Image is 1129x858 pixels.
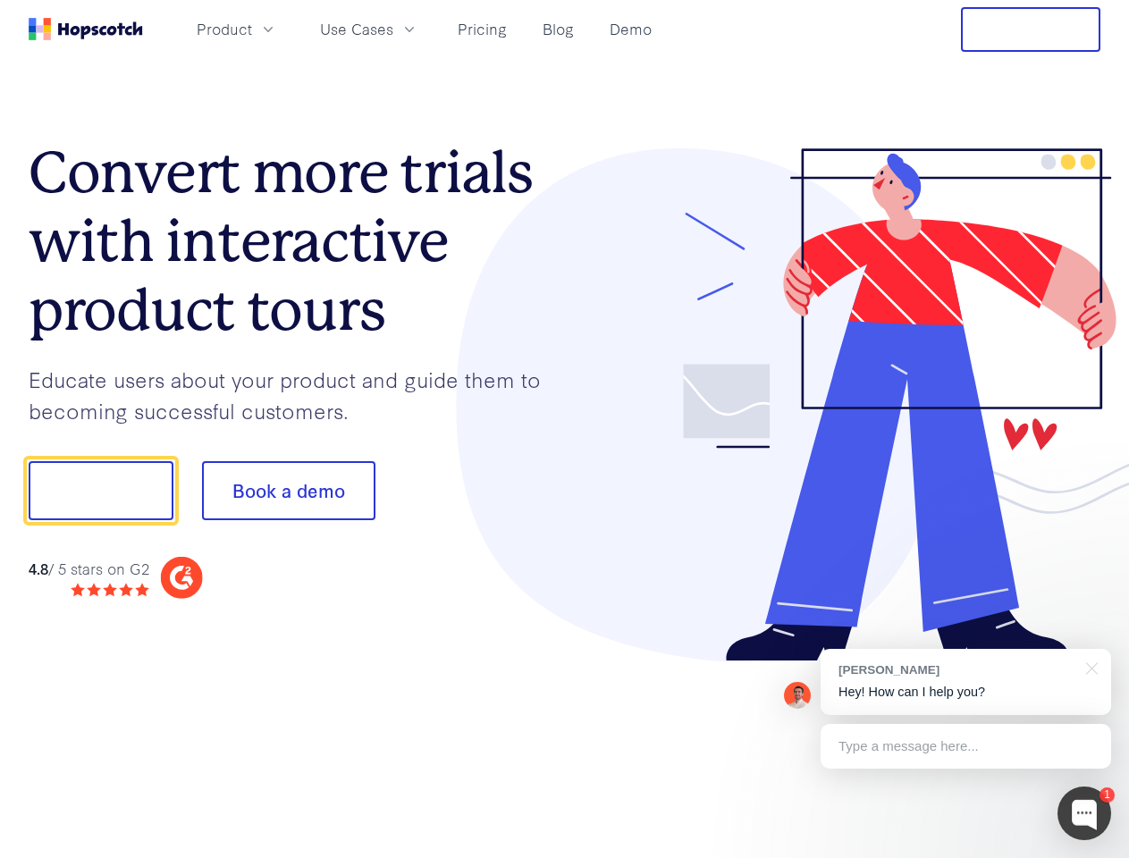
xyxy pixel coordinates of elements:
a: Pricing [451,14,514,44]
div: / 5 stars on G2 [29,558,149,580]
p: Hey! How can I help you? [838,683,1093,702]
span: Product [197,18,252,40]
strong: 4.8 [29,558,48,578]
button: Book a demo [202,461,375,520]
div: Type a message here... [821,724,1111,769]
a: Blog [535,14,581,44]
a: Demo [602,14,659,44]
button: Product [186,14,288,44]
span: Use Cases [320,18,393,40]
h1: Convert more trials with interactive product tours [29,139,565,344]
button: Show me! [29,461,173,520]
img: Mark Spera [784,682,811,709]
button: Use Cases [309,14,429,44]
button: Free Trial [961,7,1100,52]
a: Home [29,18,143,40]
div: 1 [1100,787,1115,803]
p: Educate users about your product and guide them to becoming successful customers. [29,364,565,425]
div: [PERSON_NAME] [838,661,1075,678]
